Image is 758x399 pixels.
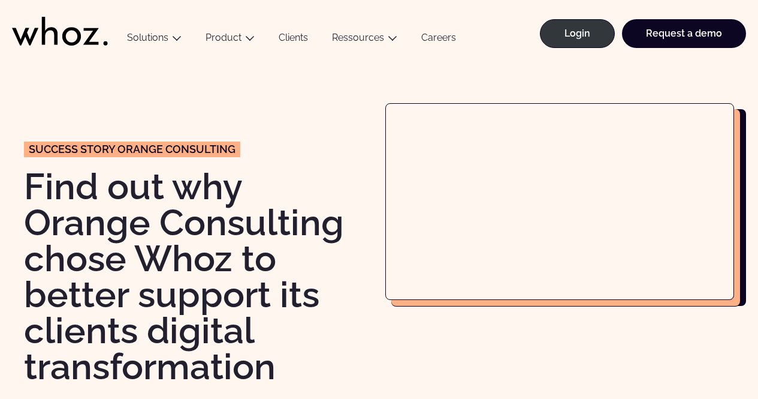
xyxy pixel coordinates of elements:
button: Product [194,32,267,48]
h1: Find out why Orange Consulting chose Whoz to better support its clients digital transformation [24,169,373,385]
iframe: Orange Consulting uses Whoz to improve predictability and responsiveness to customer needs [386,104,734,299]
span: Success story Orange consulting [29,144,235,155]
a: Product [206,32,241,43]
a: Request a demo [622,19,746,48]
a: Login [540,19,615,48]
a: Careers [409,32,468,48]
a: Clients [267,32,320,48]
a: Ressources [332,32,384,43]
button: Solutions [115,32,194,48]
button: Ressources [320,32,409,48]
